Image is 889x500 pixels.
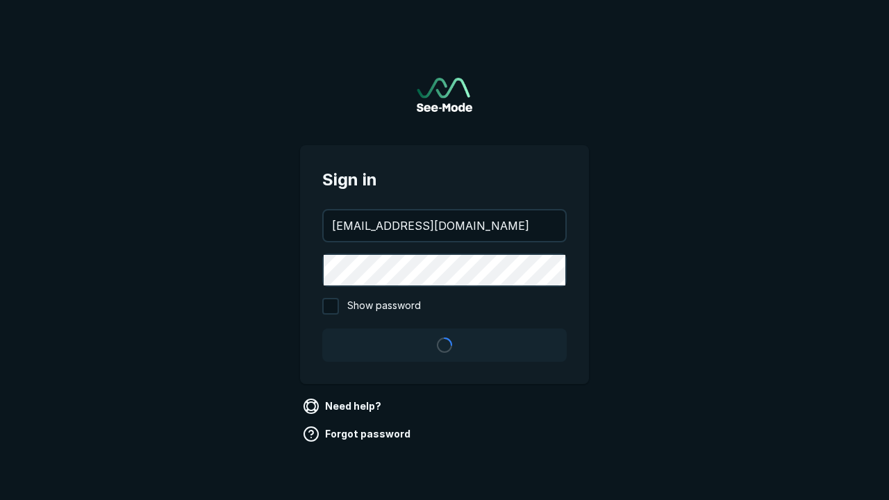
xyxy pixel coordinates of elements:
a: Need help? [300,395,387,417]
a: Forgot password [300,423,416,445]
input: your@email.com [324,210,565,241]
img: See-Mode Logo [417,78,472,112]
span: Show password [347,298,421,315]
a: Go to sign in [417,78,472,112]
span: Sign in [322,167,567,192]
